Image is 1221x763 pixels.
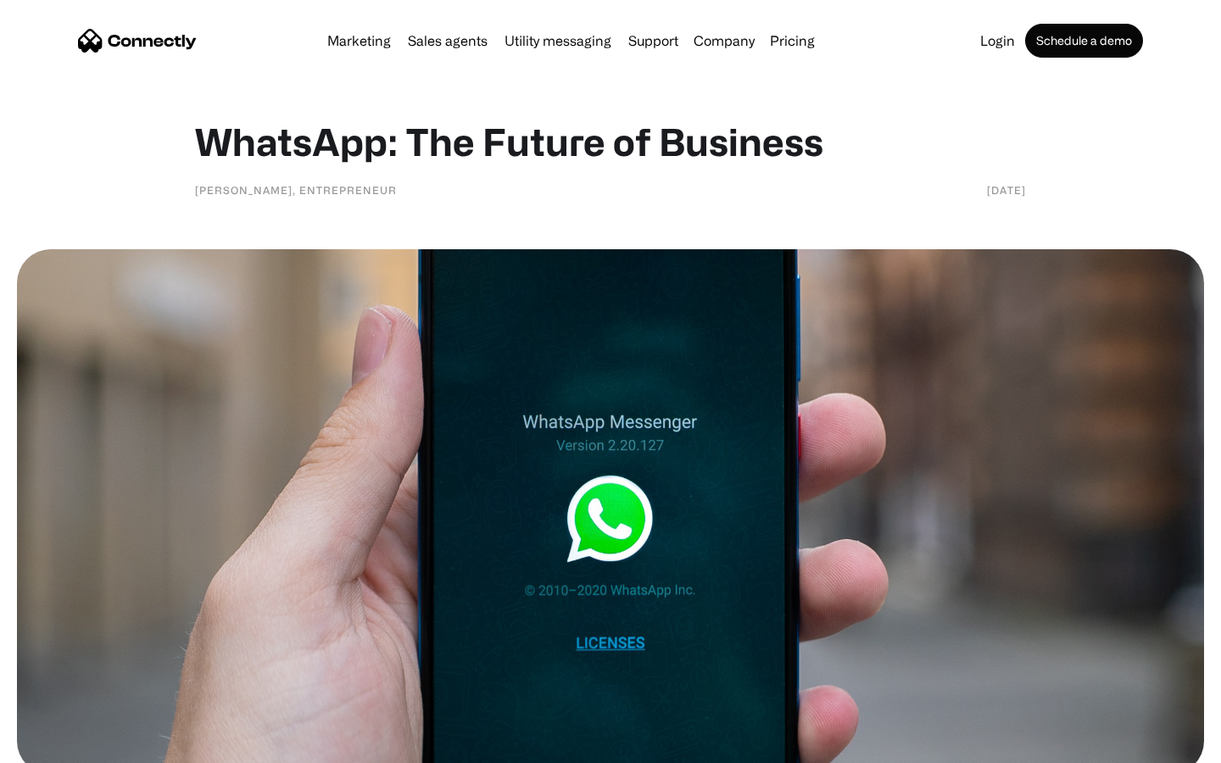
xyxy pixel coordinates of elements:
a: Utility messaging [498,34,618,47]
a: Login [973,34,1022,47]
a: Pricing [763,34,822,47]
div: [DATE] [987,181,1026,198]
aside: Language selected: English [17,733,102,757]
a: Marketing [321,34,398,47]
a: Support [622,34,685,47]
a: Sales agents [401,34,494,47]
a: Schedule a demo [1025,24,1143,58]
div: Company [689,29,760,53]
h1: WhatsApp: The Future of Business [195,119,1026,164]
div: Company [694,29,755,53]
a: home [78,28,197,53]
ul: Language list [34,733,102,757]
div: [PERSON_NAME], Entrepreneur [195,181,397,198]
